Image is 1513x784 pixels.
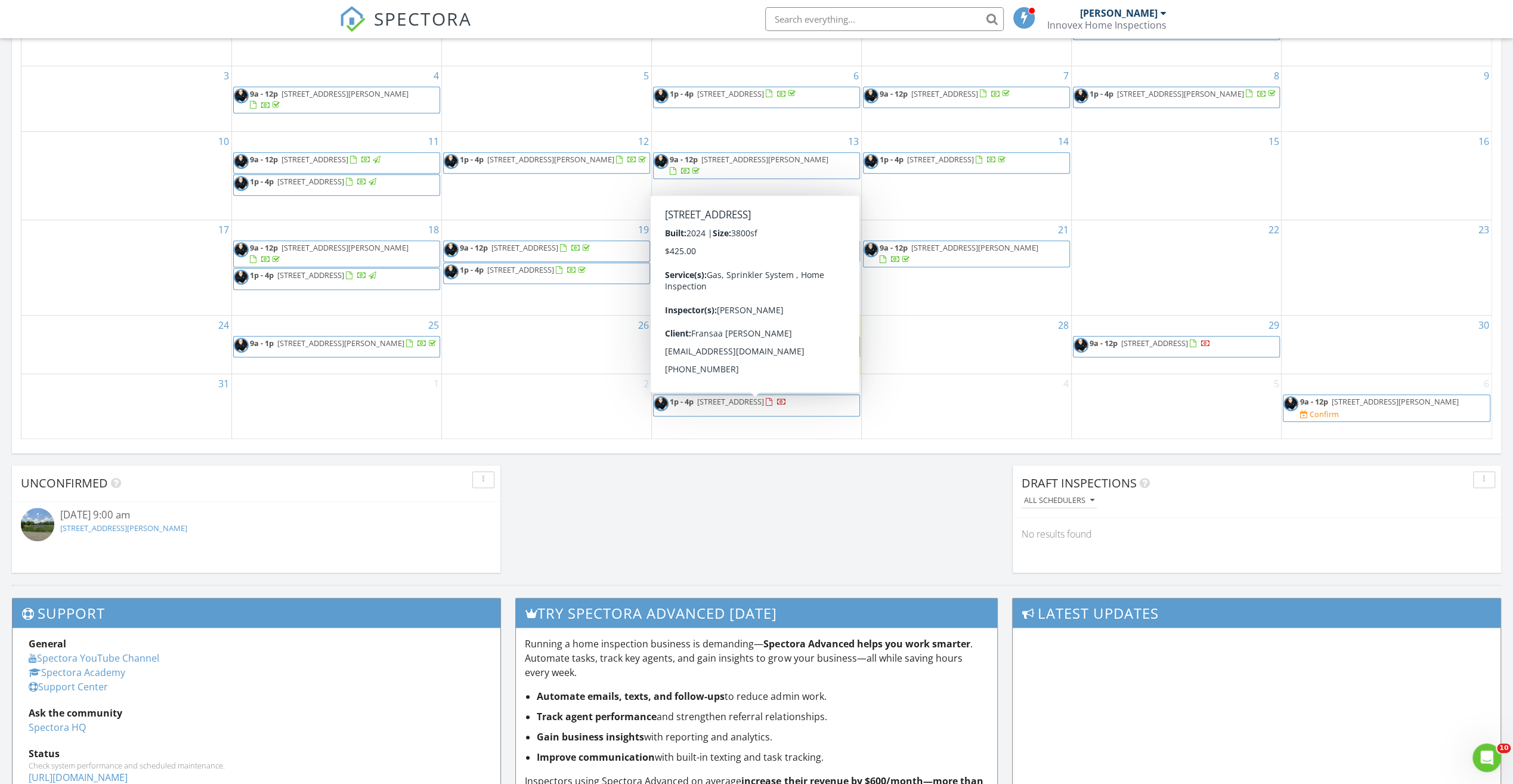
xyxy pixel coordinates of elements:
div: Confirm [1309,409,1338,419]
span: [STREET_ADDRESS] [911,88,978,99]
div: Innovex Home Inspections [1047,19,1167,31]
a: Go to August 30, 2025 [1476,316,1492,335]
span: 9a - 12p [670,154,698,165]
a: Go to September 3, 2025 [851,374,861,393]
strong: Gain business insights [537,730,644,743]
li: to reduce admin work. [537,689,988,703]
a: Go to August 29, 2025 [1266,316,1281,335]
a: Go to August 31, 2025 [216,374,231,393]
a: 1p - 4p [STREET_ADDRESS] [250,270,378,280]
span: [STREET_ADDRESS] [907,154,974,165]
span: 1p - 4p [670,396,694,407]
a: Go to August 13, 2025 [846,132,861,151]
img: 20190122_174038.jpg [234,242,249,257]
div: All schedulers [1024,496,1094,505]
img: 20190122_174038.jpg [654,242,669,257]
span: 1p - 4p [460,154,484,165]
div: Status [29,746,484,761]
td: Go to September 3, 2025 [651,374,861,440]
a: Go to August 28, 2025 [1056,316,1071,335]
td: Go to September 2, 2025 [441,374,651,440]
a: 1p - 4p [STREET_ADDRESS] [653,394,860,416]
span: 1p - 4p [250,176,274,187]
iframe: Intercom live chat [1472,743,1501,772]
a: 9a - 12p [STREET_ADDRESS][PERSON_NAME] [250,242,409,264]
div: Ask the community [29,706,484,720]
img: streetview [21,508,54,541]
a: 1p - 4p [STREET_ADDRESS][PERSON_NAME] [460,154,648,165]
a: Go to August 16, 2025 [1476,132,1492,151]
a: 10a - 2p [STREET_ADDRESS] [653,336,860,357]
span: 9a - 12p [1299,396,1328,407]
span: 9a - 12p [460,242,488,253]
a: Go to August 11, 2025 [426,132,441,151]
a: Go to August 5, 2025 [641,66,651,85]
td: Go to August 20, 2025 [651,220,861,316]
span: 9a - 12p [880,242,908,253]
a: 1p - 4p [STREET_ADDRESS] [880,154,1008,165]
img: 20190122_174038.jpg [444,154,459,169]
span: [STREET_ADDRESS] [1121,338,1188,348]
td: Go to August 22, 2025 [1072,220,1282,316]
a: Go to August 12, 2025 [636,132,651,151]
span: [STREET_ADDRESS][PERSON_NAME] [487,154,614,165]
a: 9a - 12p [STREET_ADDRESS][PERSON_NAME] [250,88,409,110]
td: Go to September 4, 2025 [862,374,1072,440]
td: Go to August 16, 2025 [1282,132,1492,220]
a: 9a - 12p [STREET_ADDRESS] [880,88,1012,99]
a: 9a - 12p [STREET_ADDRESS] [250,154,382,165]
a: 1p - 4p [STREET_ADDRESS] [670,396,787,407]
a: 9a - 12p [STREET_ADDRESS][PERSON_NAME] [670,154,828,176]
strong: Automate emails, texts, and follow-ups [537,690,725,703]
span: Unconfirmed [21,475,108,491]
h3: Try spectora advanced [DATE] [516,598,997,628]
div: [PERSON_NAME] [1080,7,1158,19]
a: 9a - 12p [STREET_ADDRESS] [863,87,1070,108]
div: No results found [1013,518,1501,550]
a: Go to August 8, 2025 [1271,66,1281,85]
span: [STREET_ADDRESS][PERSON_NAME] [1117,88,1244,99]
a: 1p - 4p [STREET_ADDRESS] [443,263,650,284]
a: 9a - 12p [STREET_ADDRESS] [233,152,440,174]
a: Support Center [29,680,108,693]
span: [STREET_ADDRESS] [491,242,558,253]
td: Go to August 19, 2025 [441,220,651,316]
img: 20190122_174038.jpg [864,242,878,257]
a: Go to September 4, 2025 [1061,374,1071,393]
a: Go to September 2, 2025 [641,374,651,393]
a: 9a - 12p [STREET_ADDRESS][PERSON_NAME] [233,240,440,267]
a: 9a - 12p [STREET_ADDRESS] [653,240,860,262]
a: Go to August 3, 2025 [221,66,231,85]
a: 9a - 12p [STREET_ADDRESS] [443,240,650,262]
a: Go to August 7, 2025 [1061,66,1071,85]
span: [STREET_ADDRESS] [701,338,768,348]
td: Go to August 27, 2025 [651,316,861,374]
a: Go to August 4, 2025 [431,66,441,85]
td: Go to August 24, 2025 [21,316,231,374]
span: 1p - 4p [1090,88,1113,99]
a: 9a - 12p [STREET_ADDRESS][PERSON_NAME] [880,242,1038,264]
a: Go to August 21, 2025 [1056,220,1071,239]
a: 9a - 12p [STREET_ADDRESS] [1090,338,1211,348]
span: [STREET_ADDRESS][PERSON_NAME] [277,338,404,348]
a: Confirm [1299,409,1338,420]
td: Go to August 11, 2025 [231,132,441,220]
a: 9a - 12p [STREET_ADDRESS] [460,242,592,253]
a: 9a - 1p [STREET_ADDRESS][PERSON_NAME] [233,336,440,357]
td: Go to August 6, 2025 [651,66,861,131]
a: Go to August 24, 2025 [216,316,231,335]
a: 9a - 12p [STREET_ADDRESS][PERSON_NAME] [653,152,860,179]
strong: Improve communication [537,751,655,764]
a: 1p - 4p [STREET_ADDRESS][PERSON_NAME] [443,152,650,174]
img: 20190122_174038.jpg [864,154,878,169]
a: 1p - 4p [STREET_ADDRESS][PERSON_NAME] [1073,87,1280,108]
td: Go to August 13, 2025 [651,132,861,220]
a: Go to August 20, 2025 [846,220,861,239]
a: 1p - 4p [STREET_ADDRESS] [233,268,440,289]
span: [STREET_ADDRESS] [697,396,764,407]
td: Go to September 6, 2025 [1282,374,1492,440]
a: Go to August 10, 2025 [216,132,231,151]
a: 9a - 1p [STREET_ADDRESS][PERSON_NAME] [250,338,438,348]
img: 20190122_174038.jpg [654,338,669,353]
span: 9a - 12p [670,242,698,253]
